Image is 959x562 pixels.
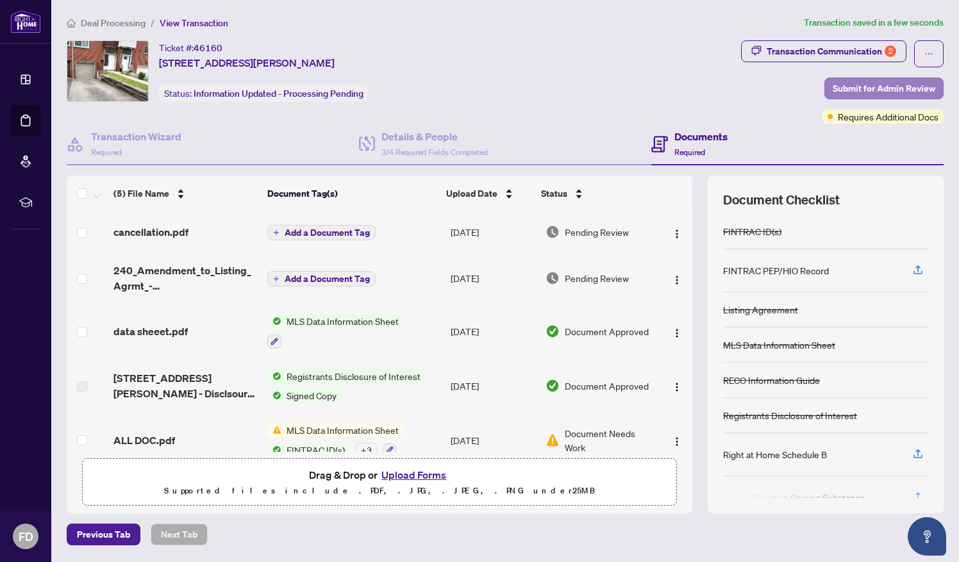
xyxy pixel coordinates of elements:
[309,467,450,483] span: Drag & Drop or
[267,271,376,286] button: Add a Document Tag
[91,147,122,157] span: Required
[108,176,262,211] th: (5) File Name
[67,41,148,101] img: IMG-W12302882_1.jpg
[273,229,279,236] span: plus
[113,324,188,339] span: data sheeet.pdf
[67,19,76,28] span: home
[113,433,175,448] span: ALL DOC.pdf
[667,430,687,450] button: Logo
[824,78,944,99] button: Submit for Admin Review
[838,110,938,124] span: Requires Additional Docs
[281,314,404,328] span: MLS Data Information Sheet
[565,271,629,285] span: Pending Review
[565,225,629,239] span: Pending Review
[10,10,41,33] img: logo
[285,274,370,283] span: Add a Document Tag
[446,304,540,359] td: [DATE]
[267,369,426,402] button: Status IconRegistrants Disclosure of InterestStatus IconSigned Copy
[19,527,33,545] span: FD
[160,17,228,29] span: View Transaction
[741,40,906,62] button: Transaction Communication2
[672,229,682,239] img: Logo
[667,321,687,342] button: Logo
[546,324,560,338] img: Document Status
[273,276,279,282] span: plus
[446,211,540,252] td: [DATE]
[267,314,281,328] img: Status Icon
[194,88,363,99] span: Information Updated - Processing Pending
[281,443,350,457] span: FINTRAC ID(s)
[281,423,404,437] span: MLS Data Information Sheet
[565,426,654,454] span: Document Needs Work
[267,388,281,402] img: Status Icon
[446,413,540,468] td: [DATE]
[546,433,560,447] img: Document Status
[446,252,540,304] td: [DATE]
[113,186,169,201] span: (5) File Name
[267,225,376,240] button: Add a Document Tag
[536,176,655,211] th: Status
[285,228,370,237] span: Add a Document Tag
[267,224,376,241] button: Add a Document Tag
[159,55,335,70] span: [STREET_ADDRESS][PERSON_NAME]
[267,369,281,383] img: Status Icon
[885,45,896,57] div: 2
[667,376,687,396] button: Logo
[355,443,378,457] div: + 3
[672,436,682,447] img: Logo
[267,423,404,458] button: Status IconMLS Data Information SheetStatus IconFINTRAC ID(s)+3
[90,483,669,499] p: Supported files include .PDF, .JPG, .JPEG, .PNG under 25 MB
[674,129,728,144] h4: Documents
[723,408,857,422] div: Registrants Disclosure of Interest
[267,423,281,437] img: Status Icon
[159,85,369,102] div: Status:
[565,379,649,393] span: Document Approved
[67,524,140,545] button: Previous Tab
[441,176,536,211] th: Upload Date
[81,17,146,29] span: Deal Processing
[723,447,827,461] div: Right at Home Schedule B
[546,271,560,285] img: Document Status
[908,517,946,556] button: Open asap
[723,373,820,387] div: RECO Information Guide
[833,78,935,99] span: Submit for Admin Review
[541,186,567,201] span: Status
[159,40,222,55] div: Ticket #:
[667,222,687,242] button: Logo
[113,224,188,240] span: cancellation.pdf
[194,42,222,54] span: 46160
[672,382,682,392] img: Logo
[723,191,840,209] span: Document Checklist
[672,275,682,285] img: Logo
[767,41,896,62] div: Transaction Communication
[446,359,540,413] td: [DATE]
[91,129,181,144] h4: Transaction Wizard
[281,369,426,383] span: Registrants Disclosure of Interest
[446,186,497,201] span: Upload Date
[83,459,676,506] span: Drag & Drop orUpload FormsSupported files include .PDF, .JPG, .JPEG, .PNG under25MB
[151,15,154,30] li: /
[378,467,450,483] button: Upload Forms
[381,129,488,144] h4: Details & People
[546,379,560,393] img: Document Status
[546,225,560,239] img: Document Status
[672,328,682,338] img: Logo
[267,314,404,349] button: Status IconMLS Data Information Sheet
[565,324,649,338] span: Document Approved
[113,263,256,293] span: 240_Amendment_to_Listing_Agrmt_-_Price_Change_Extension_Amendment__A__-_PropTx-[PERSON_NAME] 1.pdf
[281,388,342,402] span: Signed Copy
[924,49,933,58] span: ellipsis
[77,524,130,545] span: Previous Tab
[262,176,441,211] th: Document Tag(s)
[667,268,687,288] button: Logo
[723,263,829,277] div: FINTRAC PEP/HIO Record
[151,524,208,545] button: Next Tab
[113,370,256,401] span: [STREET_ADDRESS][PERSON_NAME] - Disclsoure Excuted.pdf
[267,443,281,457] img: Status Icon
[723,302,798,317] div: Listing Agreement
[381,147,488,157] span: 3/4 Required Fields Completed
[804,15,944,30] article: Transaction saved in a few seconds
[723,338,835,352] div: MLS Data Information Sheet
[674,147,705,157] span: Required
